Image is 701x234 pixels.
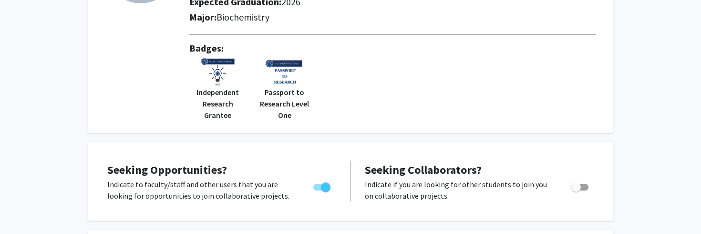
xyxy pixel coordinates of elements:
[189,86,247,121] p: Independent Research Grantee
[7,191,41,227] iframe: Chat
[189,11,596,23] h2: Major:
[107,179,295,202] p: Indicate to faculty/staff and other users that you are looking for opportunities to join collabor...
[107,162,227,177] span: Seeking Opportunities?
[365,162,482,177] span: Seeking Collaborators?
[216,11,269,23] span: Biochemistry
[256,86,313,121] p: Passport to Research Level One
[264,58,305,86] img: passport.png
[201,58,235,86] img: cnu_IRG.png
[309,179,336,193] div: Toggle
[365,179,553,202] p: Indicate if you are looking for other students to join you on collaborative projects.
[567,179,594,193] div: Toggle
[189,43,596,54] h2: Badges:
